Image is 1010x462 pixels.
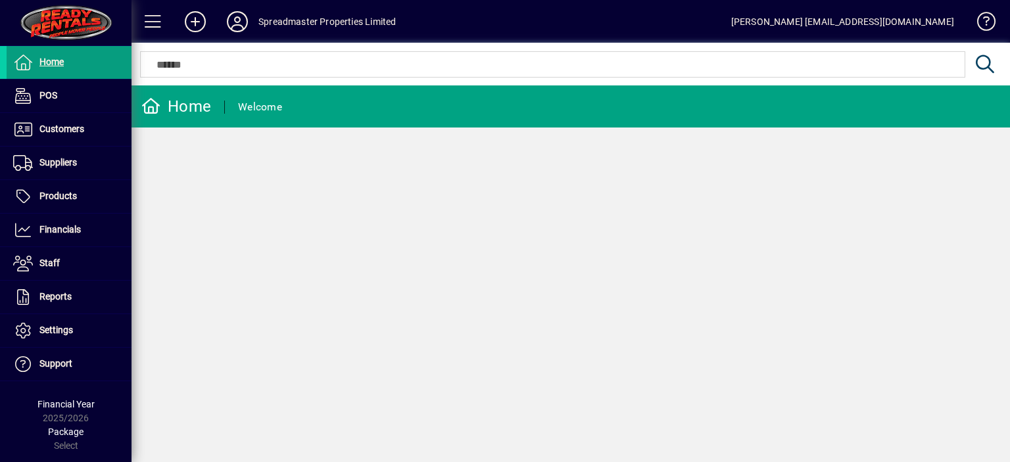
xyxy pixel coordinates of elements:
button: Profile [216,10,258,34]
button: Add [174,10,216,34]
a: Customers [7,113,132,146]
a: Products [7,180,132,213]
a: Knowledge Base [967,3,994,45]
div: Spreadmaster Properties Limited [258,11,396,32]
span: Home [39,57,64,67]
span: Customers [39,124,84,134]
a: Staff [7,247,132,280]
span: Staff [39,258,60,268]
a: POS [7,80,132,112]
span: Settings [39,325,73,335]
span: POS [39,90,57,101]
a: Suppliers [7,147,132,179]
a: Settings [7,314,132,347]
a: Financials [7,214,132,246]
span: Support [39,358,72,369]
span: Financial Year [37,399,95,409]
div: [PERSON_NAME] [EMAIL_ADDRESS][DOMAIN_NAME] [731,11,954,32]
span: Suppliers [39,157,77,168]
div: Home [141,96,211,117]
span: Package [48,427,84,437]
div: Welcome [238,97,282,118]
a: Reports [7,281,132,313]
span: Reports [39,291,72,302]
span: Products [39,191,77,201]
a: Support [7,348,132,381]
span: Financials [39,224,81,235]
